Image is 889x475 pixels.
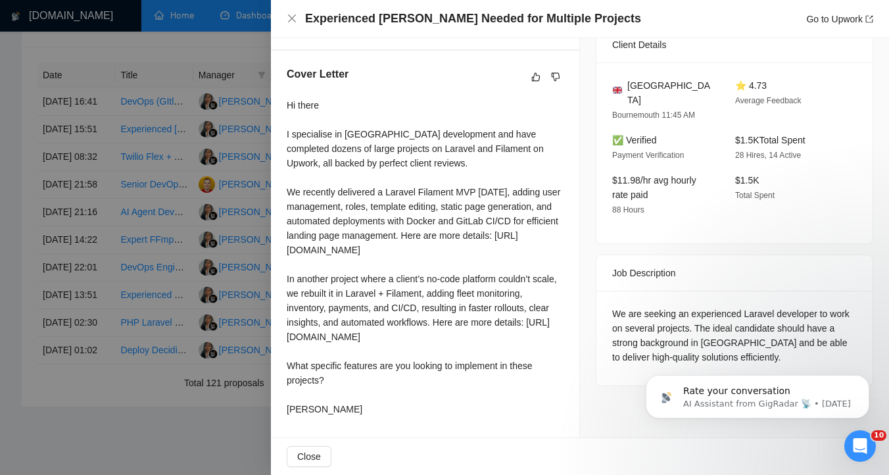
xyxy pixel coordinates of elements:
[626,347,889,439] iframe: Intercom notifications message
[613,86,622,95] img: 🇬🇧
[287,13,297,24] span: close
[735,80,767,91] span: ⭐ 4.73
[551,72,560,82] span: dislike
[735,175,759,186] span: $1.5K
[612,255,857,291] div: Job Description
[531,72,541,82] span: like
[806,14,873,24] a: Go to Upworkexport
[612,111,695,120] span: Bournemouth 11:45 AM
[612,205,644,214] span: 88 Hours
[735,96,802,105] span: Average Feedback
[305,11,641,27] h4: Experienced [PERSON_NAME] Needed for Multiple Projects
[612,27,857,63] div: Client Details
[612,175,696,200] span: $11.98/hr avg hourly rate paid
[612,135,657,145] span: ✅ Verified
[627,78,714,107] span: [GEOGRAPHIC_DATA]
[297,449,321,464] span: Close
[612,307,857,364] div: We are seeking an experienced Laravel developer to work on several projects. The ideal candidate ...
[735,151,801,160] span: 28 Hires, 14 Active
[735,191,775,200] span: Total Spent
[548,69,564,85] button: dislike
[287,98,564,416] div: Hi there I specialise in [GEOGRAPHIC_DATA] development and have completed dozens of large project...
[871,430,886,441] span: 10
[287,13,297,24] button: Close
[844,430,876,462] iframe: Intercom live chat
[735,135,805,145] span: $1.5K Total Spent
[287,66,348,82] h5: Cover Letter
[528,69,544,85] button: like
[865,15,873,23] span: export
[612,151,684,160] span: Payment Verification
[287,446,331,467] button: Close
